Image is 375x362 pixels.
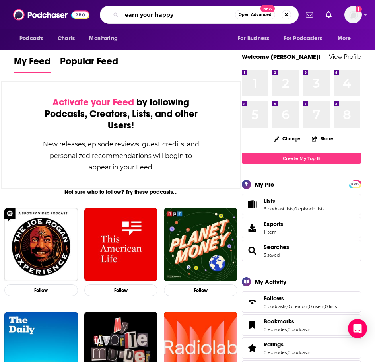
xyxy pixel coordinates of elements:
[245,319,260,331] a: Bookmarks
[287,350,288,355] span: ,
[329,53,361,60] a: View Profile
[242,217,361,238] a: Exports
[245,296,260,308] a: Follows
[232,31,279,46] button: open menu
[100,6,299,24] div: Search podcasts, credits, & more...
[284,33,322,44] span: For Podcasters
[264,318,310,325] a: Bookmarks
[332,31,361,46] button: open menu
[323,8,335,21] a: Show notifications dropdown
[84,31,128,46] button: open menu
[264,295,337,302] a: Follows
[255,278,286,286] div: My Activity
[279,31,334,46] button: open menu
[242,153,361,163] a: Create My Top 8
[245,199,260,210] a: Lists
[344,6,362,23] button: Show profile menu
[242,291,361,313] span: Follows
[242,194,361,215] span: Lists
[309,304,324,309] a: 0 users
[344,6,362,23] img: User Profile
[122,8,235,21] input: Search podcasts, credits, & more...
[255,181,274,188] div: My Pro
[58,33,75,44] span: Charts
[350,181,360,187] span: PRO
[245,222,260,233] span: Exports
[14,31,53,46] button: open menu
[264,304,286,309] a: 0 podcasts
[264,243,289,251] a: Searches
[84,208,158,282] img: This American Life
[41,97,200,131] div: by following Podcasts, Creators, Lists, and other Users!
[303,8,316,21] a: Show notifications dropdown
[269,134,305,144] button: Change
[344,6,362,23] span: Logged in as ILATeam
[1,189,241,195] div: Not sure who to follow? Try these podcasts...
[242,240,361,261] span: Searches
[287,327,288,332] span: ,
[264,341,284,348] span: Ratings
[264,350,287,355] a: 0 episodes
[264,341,310,348] a: Ratings
[164,208,237,282] img: Planet Money
[325,304,337,309] a: 0 lists
[260,5,275,12] span: New
[13,7,89,22] img: Podchaser - Follow, Share and Rate Podcasts
[350,181,360,187] a: PRO
[242,53,321,60] a: Welcome [PERSON_NAME]!
[60,55,118,72] span: Popular Feed
[264,206,293,212] a: 6 podcast lists
[19,33,43,44] span: Podcasts
[41,138,200,173] div: New releases, episode reviews, guest credits, and personalized recommendations will begin to appe...
[4,208,78,282] img: The Joe Rogan Experience
[235,10,275,19] button: Open AdvancedNew
[14,55,51,72] span: My Feed
[264,220,283,228] span: Exports
[264,318,294,325] span: Bookmarks
[264,327,287,332] a: 0 episodes
[264,197,275,204] span: Lists
[264,252,280,258] a: 3 saved
[264,197,324,204] a: Lists
[14,55,51,73] a: My Feed
[242,314,361,336] span: Bookmarks
[52,31,80,46] a: Charts
[89,33,117,44] span: Monitoring
[264,295,284,302] span: Follows
[52,96,134,108] span: Activate your Feed
[287,304,308,309] a: 0 creators
[324,304,325,309] span: ,
[286,304,287,309] span: ,
[238,33,269,44] span: For Business
[242,337,361,359] span: Ratings
[60,55,118,73] a: Popular Feed
[245,343,260,354] a: Ratings
[84,284,158,296] button: Follow
[308,304,309,309] span: ,
[164,284,237,296] button: Follow
[338,33,351,44] span: More
[288,350,310,355] a: 0 podcasts
[356,6,362,12] svg: Add a profile image
[239,13,272,17] span: Open Advanced
[348,319,367,338] div: Open Intercom Messenger
[294,206,324,212] a: 0 episode lists
[311,131,334,146] button: Share
[264,229,283,235] span: 1 item
[288,327,310,332] a: 0 podcasts
[4,284,78,296] button: Follow
[245,245,260,256] a: Searches
[293,206,294,212] span: ,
